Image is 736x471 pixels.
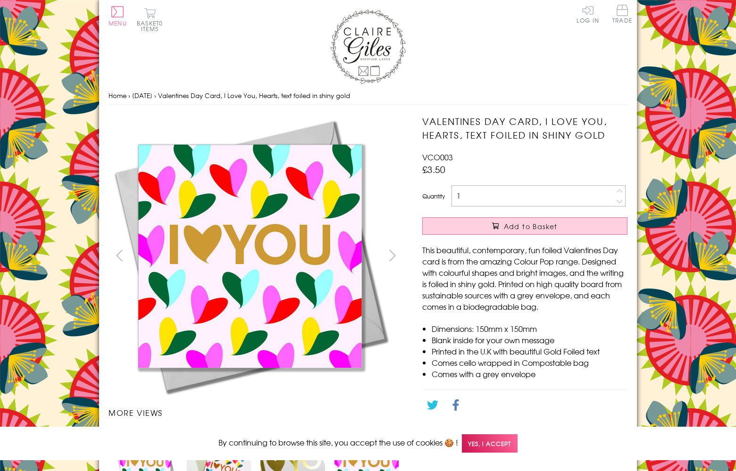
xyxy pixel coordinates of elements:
[462,434,518,453] span: Yes, I accept
[422,244,627,312] p: This beautiful, contemporary, fun foiled Valentines Day card is from the amazing Colour Pop range...
[137,8,163,32] button: Basket0 items
[330,9,406,84] img: Claire Giles Greetings Cards
[422,217,627,235] button: Add to Basket
[132,91,152,100] a: [DATE]
[128,91,130,100] span: ›
[504,222,558,231] span: Add to Basket
[109,19,127,27] span: Menu
[109,6,127,26] button: Menu
[422,115,627,142] h1: Valentines Day Card, I Love You, Hearts, text foiled in shiny gold
[422,192,445,200] label: Quantity
[154,91,156,100] span: ›
[109,91,126,100] a: Home
[612,5,632,23] span: Trade
[382,245,403,266] button: next
[430,425,522,436] a: Go back to the collection
[422,163,445,176] span: £3.50
[432,357,627,368] li: Comes cello wrapped in Compostable bag
[577,5,599,23] a: Log In
[109,86,627,106] nav: breadcrumbs
[432,346,627,357] li: Printed in the U.K with beautiful Gold Foiled text
[109,245,130,266] button: prev
[403,115,686,397] img: Valentines Day Card, I Love You, Hearts, text foiled in shiny gold
[612,5,632,25] a: Trade
[432,368,627,380] li: Comes with a grey envelope
[141,19,163,33] span: 0 items
[432,334,627,346] li: Blank inside for your own message
[109,115,392,397] img: Valentines Day Card, I Love You, Hearts, text foiled in shiny gold
[109,407,403,418] h3: More views
[432,323,627,334] li: Dimensions: 150mm x 150mm
[422,151,453,163] span: VCO003
[158,91,350,100] span: Valentines Day Card, I Love You, Hearts, text foiled in shiny gold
